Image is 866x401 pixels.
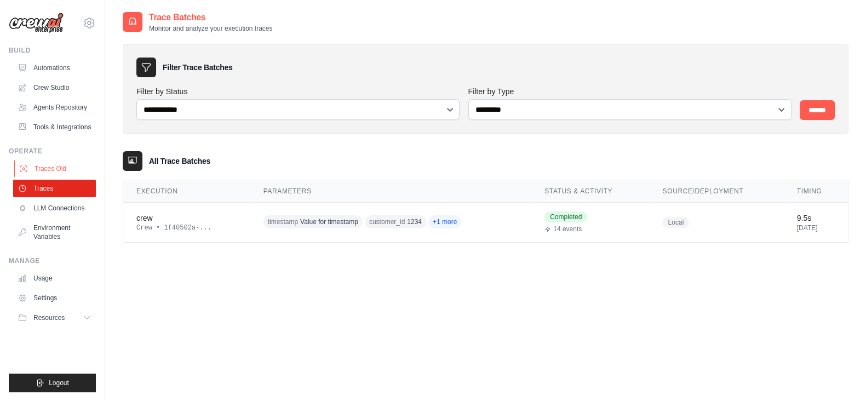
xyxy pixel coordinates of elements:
[250,180,531,203] th: Parameters
[468,86,792,97] label: Filter by Type
[797,213,835,224] div: 9.5s
[149,156,210,167] h3: All Trace Batches
[531,180,649,203] th: Status & Activity
[263,214,474,231] div: timestamp: Value for timestamp, customer_id: 1234, feedback_text: product is good
[136,213,237,224] div: crew
[662,217,689,228] span: Local
[13,59,96,77] a: Automations
[9,256,96,265] div: Manage
[123,180,250,203] th: Execution
[14,160,97,177] a: Traces Old
[49,379,69,387] span: Logout
[300,217,358,226] span: Value for timestamp
[9,147,96,156] div: Operate
[13,99,96,116] a: Agents Repository
[136,224,237,232] div: Crew • 1f40502a-...
[553,225,582,233] span: 14 events
[149,11,272,24] h2: Trace Batches
[797,224,835,232] div: [DATE]
[9,46,96,55] div: Build
[544,211,587,222] span: Completed
[136,86,460,97] label: Filter by Status
[784,180,848,203] th: Timing
[163,62,232,73] h3: Filter Trace Batches
[13,118,96,136] a: Tools & Integrations
[13,79,96,96] a: Crew Studio
[13,219,96,245] a: Environment Variables
[407,217,422,226] span: 1234
[13,289,96,307] a: Settings
[13,180,96,197] a: Traces
[649,180,783,203] th: Source/Deployment
[9,374,96,392] button: Logout
[13,309,96,326] button: Resources
[268,217,298,226] span: timestamp
[369,217,405,226] span: customer_id
[13,270,96,287] a: Usage
[9,13,64,33] img: Logo
[428,215,461,228] span: +1 more
[33,313,65,322] span: Resources
[13,199,96,217] a: LLM Connections
[123,202,848,242] tr: View details for crew execution
[149,24,272,33] p: Monitor and analyze your execution traces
